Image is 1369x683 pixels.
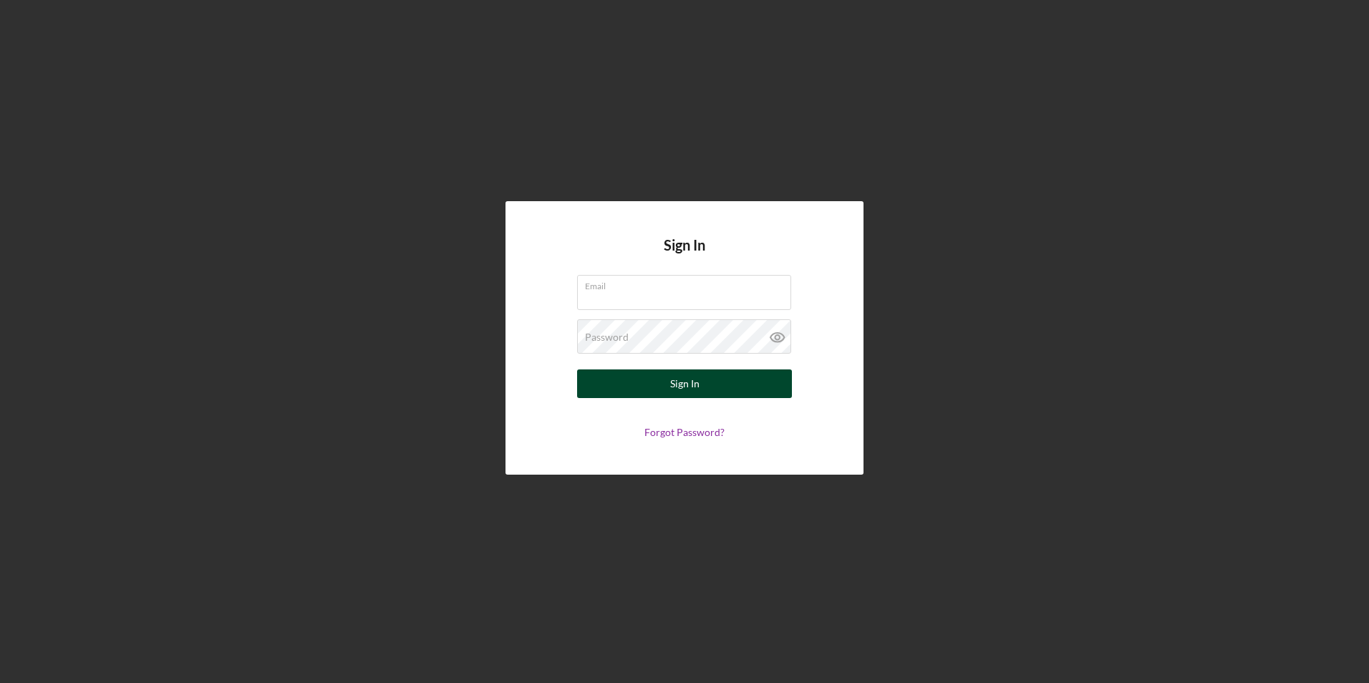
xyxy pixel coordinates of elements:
label: Password [585,331,629,343]
button: Sign In [577,369,792,398]
h4: Sign In [664,237,705,275]
a: Forgot Password? [644,426,725,438]
label: Email [585,276,791,291]
div: Sign In [670,369,700,398]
